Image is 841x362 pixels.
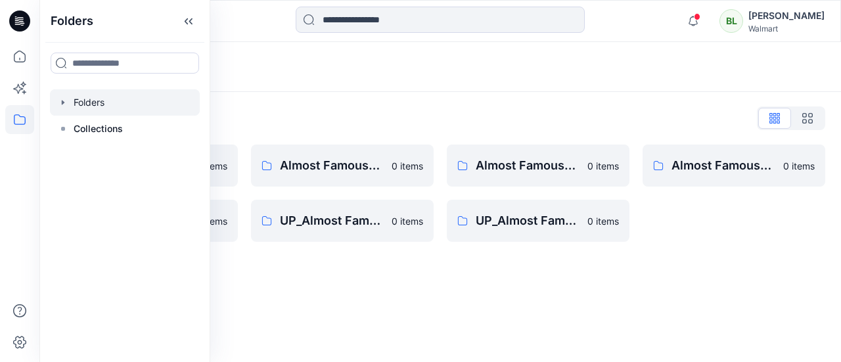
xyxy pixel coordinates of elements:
p: Almost Famous_D34_Junior_Dresses, Sets & Rompers [476,156,580,175]
a: Almost Famous_D34_Junior_Dresses, Sets & Rompers0 items [447,145,629,187]
p: 0 items [392,214,423,228]
p: Almost Famous_D34_Junior_Bottoms [280,156,384,175]
p: UP_Almost Famous_D34_YA_Tops. Dresses, Sweaters, Sets [476,212,580,230]
p: 0 items [783,159,815,173]
a: Almost Famous_D34_Junior_Bottoms0 items [251,145,434,187]
p: Collections [74,121,123,137]
p: 0 items [392,159,423,173]
a: Almost Famous_D34_Junior_Tops0 items [643,145,825,187]
a: UP_Almost Famous D34 YA Bottoms0 items [251,200,434,242]
p: 0 items [587,214,619,228]
p: 0 items [196,214,227,228]
div: Walmart [748,24,825,34]
p: Almost Famous_D34_Junior_Tops [671,156,775,175]
p: 0 items [587,159,619,173]
a: UP_Almost Famous_D34_YA_Tops. Dresses, Sweaters, Sets0 items [447,200,629,242]
p: 0 items [196,159,227,173]
div: [PERSON_NAME] [748,8,825,24]
p: UP_Almost Famous D34 YA Bottoms [280,212,384,230]
div: BL [719,9,743,33]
